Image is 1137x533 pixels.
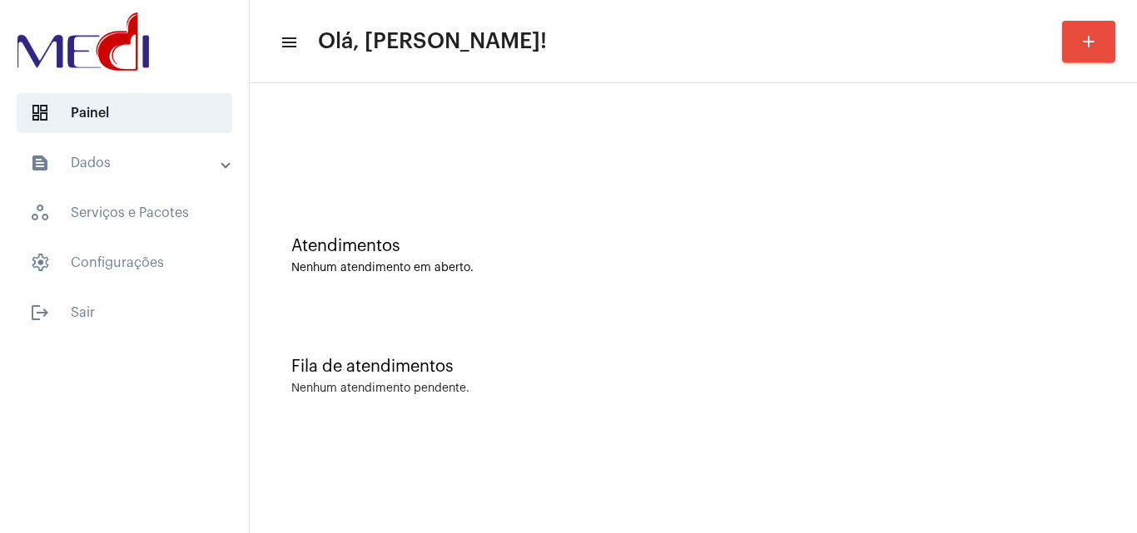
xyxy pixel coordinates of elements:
span: Olá, [PERSON_NAME]! [318,28,547,55]
mat-expansion-panel-header: sidenav iconDados [10,143,249,183]
mat-icon: sidenav icon [30,153,50,173]
span: Painel [17,93,232,133]
span: Serviços e Pacotes [17,193,232,233]
mat-panel-title: Dados [30,153,222,173]
mat-icon: add [1079,32,1099,52]
img: d3a1b5fa-500b-b90f-5a1c-719c20e9830b.png [13,8,153,75]
div: Atendimentos [291,237,1095,255]
div: Fila de atendimentos [291,358,1095,376]
span: sidenav icon [30,103,50,123]
div: Nenhum atendimento pendente. [291,382,469,395]
span: sidenav icon [30,253,50,273]
div: Nenhum atendimento em aberto. [291,262,1095,274]
mat-icon: sidenav icon [30,303,50,323]
span: sidenav icon [30,203,50,223]
mat-icon: sidenav icon [280,32,296,52]
span: Sair [17,293,232,333]
span: Configurações [17,243,232,283]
